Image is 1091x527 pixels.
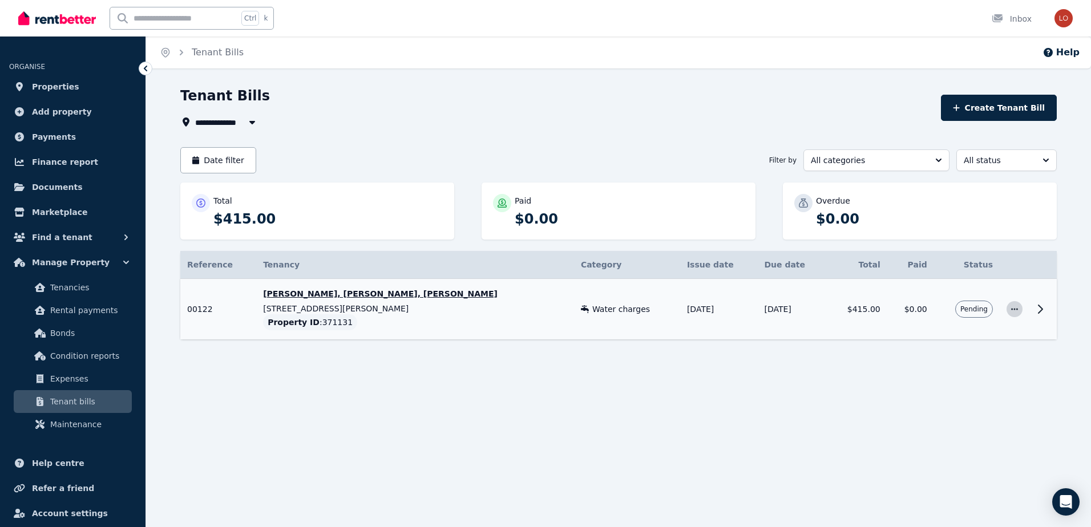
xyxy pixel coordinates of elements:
p: [STREET_ADDRESS][PERSON_NAME] [263,303,567,314]
th: Total [827,251,887,279]
span: Documents [32,180,83,194]
a: Bonds [14,322,132,344]
td: $415.00 [827,279,887,340]
a: Finance report [9,151,136,173]
a: Tenant bills [14,390,132,413]
a: Documents [9,176,136,198]
a: Expenses [14,367,132,390]
a: Refer a friend [9,477,136,500]
img: RentBetter [18,10,96,27]
a: Tenant Bills [192,47,244,58]
button: Manage Property [9,251,136,274]
td: [DATE] [757,279,827,340]
a: Tenancies [14,276,132,299]
span: 00122 [187,305,213,314]
button: Create Tenant Bill [941,95,1057,121]
p: Paid [515,195,531,206]
button: Find a tenant [9,226,136,249]
span: Manage Property [32,256,110,269]
th: Status [934,251,1000,279]
th: Category [574,251,680,279]
a: Payments [9,125,136,148]
button: All status [956,149,1057,171]
span: Reference [187,260,233,269]
a: Marketplace [9,201,136,224]
span: Maintenance [50,417,127,431]
span: All categories [811,155,926,166]
a: Rental payments [14,299,132,322]
span: Marketplace [32,205,87,219]
div: Inbox [992,13,1032,25]
span: Account settings [32,506,108,520]
span: Bonds [50,326,127,340]
span: Tenant bills [50,395,127,408]
span: Water charges [592,303,650,315]
span: Pending [960,305,988,314]
nav: Breadcrumb [146,37,257,68]
button: Date filter [180,147,256,173]
div: : 371131 [263,314,357,330]
span: Condition reports [50,349,127,363]
p: Overdue [816,195,850,206]
span: Filter by [769,156,797,165]
span: Find a tenant [32,230,92,244]
span: Properties [32,80,79,94]
th: Tenancy [256,251,574,279]
a: Condition reports [14,344,132,367]
span: All status [964,155,1033,166]
td: $0.00 [887,279,934,340]
span: Rental payments [50,303,127,317]
span: Tenancies [50,281,127,294]
button: All categories [803,149,949,171]
span: Payments [32,130,76,144]
a: Add property [9,100,136,123]
span: Property ID [268,317,320,328]
span: ORGANISE [9,63,45,71]
span: Refer a friend [32,481,94,495]
a: Maintenance [14,413,132,436]
p: $0.00 [816,210,1045,228]
th: Due date [757,251,827,279]
span: Help centre [32,456,84,470]
button: Help [1042,46,1080,59]
span: Add property [32,105,92,119]
h1: Tenant Bills [180,87,270,105]
p: $415.00 [213,210,443,228]
a: Properties [9,75,136,98]
th: Issue date [680,251,758,279]
p: $0.00 [515,210,744,228]
span: Ctrl [241,11,259,26]
span: Expenses [50,372,127,386]
p: [PERSON_NAME], [PERSON_NAME], [PERSON_NAME] [263,288,567,299]
td: [DATE] [680,279,758,340]
div: Open Intercom Messenger [1052,488,1080,516]
p: Total [213,195,232,206]
a: Help centre [9,452,136,475]
span: Finance report [32,155,98,169]
a: Account settings [9,502,136,525]
span: k [264,14,268,23]
img: lockheed46@outlook.com [1054,9,1073,27]
th: Paid [887,251,934,279]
